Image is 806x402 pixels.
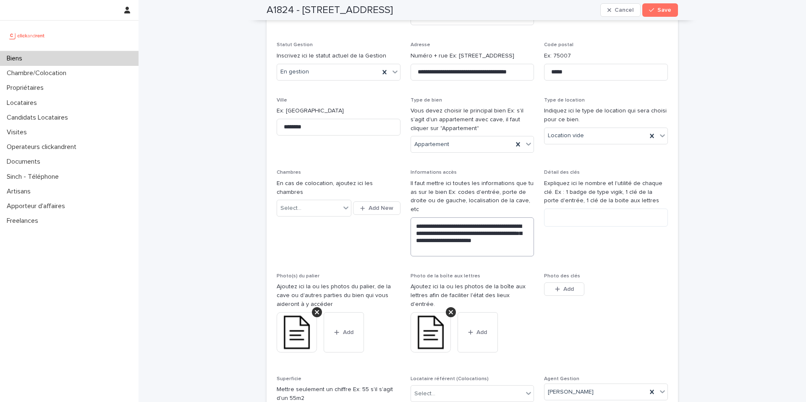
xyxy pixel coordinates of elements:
span: Type de location [544,98,585,103]
button: Cancel [600,3,641,17]
p: En cas de colocation, ajoutez ici les chambres [277,179,400,197]
p: Vous devez choisir le principal bien Ex: s'il s'agit d'un appartement avec cave, il faut cliquer ... [411,107,534,133]
span: Code postal [544,42,573,47]
p: Ex: [GEOGRAPHIC_DATA] [277,107,400,115]
p: Artisans [3,188,37,196]
span: Photo de la boîte aux lettres [411,274,480,279]
span: Photo(s) du palier [277,274,319,279]
span: Type de bien [411,98,442,103]
span: Save [657,7,671,13]
img: UCB0brd3T0yccxBKYDjQ [7,27,47,44]
span: Superficie [277,376,301,381]
button: Add New [353,201,400,215]
span: Ville [277,98,287,103]
button: Add [324,312,364,352]
span: Informations accès [411,170,457,175]
p: Il faut mettre ici toutes les informations que tu as sur le bien Ex: codes d'entrée, porte de dro... [411,179,534,214]
span: Add [343,329,353,335]
button: Add [544,282,584,296]
p: Candidats Locataires [3,114,75,122]
div: Select... [280,204,301,213]
button: Save [642,3,678,17]
span: Statut Gestion [277,42,313,47]
p: Chambre/Colocation [3,69,73,77]
span: Cancel [615,7,633,13]
span: Location vide [548,131,584,140]
p: Numéro + rue Ex: [STREET_ADDRESS] [411,52,534,60]
span: [PERSON_NAME] [548,388,594,397]
span: Add New [369,205,393,211]
p: Indiquez ici le type de location qui sera choisi pour ce bien. [544,107,668,124]
span: Adresse [411,42,430,47]
span: Add [563,286,574,292]
span: Agent Gestion [544,376,579,381]
p: Visites [3,128,34,136]
span: Détail des clés [544,170,580,175]
p: Propriétaires [3,84,50,92]
p: Documents [3,158,47,166]
p: Operateurs clickandrent [3,143,83,151]
button: Add [458,312,498,352]
span: Photo des clés [544,274,580,279]
p: Apporteur d'affaires [3,202,72,210]
p: Freelances [3,217,45,225]
p: Locataires [3,99,44,107]
span: Appartement [414,140,449,149]
h2: A1824 - [STREET_ADDRESS] [267,4,393,16]
p: Expliquez ici le nombre et l'utilité de chaque clé. Ex : 1 badge de type vigik, 1 clé de la porte... [544,179,668,205]
p: Ex: 75007 [544,52,668,60]
p: Ajoutez ici la ou les photos de la boîte aux lettres afin de faciliter l'état des lieux d'entrée. [411,282,534,308]
p: Inscrivez ici le statut actuel de la Gestion [277,52,400,60]
div: Select... [414,389,435,398]
span: Chambres [277,170,301,175]
span: En gestion [280,68,309,76]
p: Biens [3,55,29,63]
p: Ajoutez ici la ou les photos du palier, de la cave ou d'autres parties du bien qui vous aideront ... [277,282,400,308]
span: Locataire référent (Colocations) [411,376,489,381]
span: Add [476,329,487,335]
p: Sinch - Téléphone [3,173,65,181]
